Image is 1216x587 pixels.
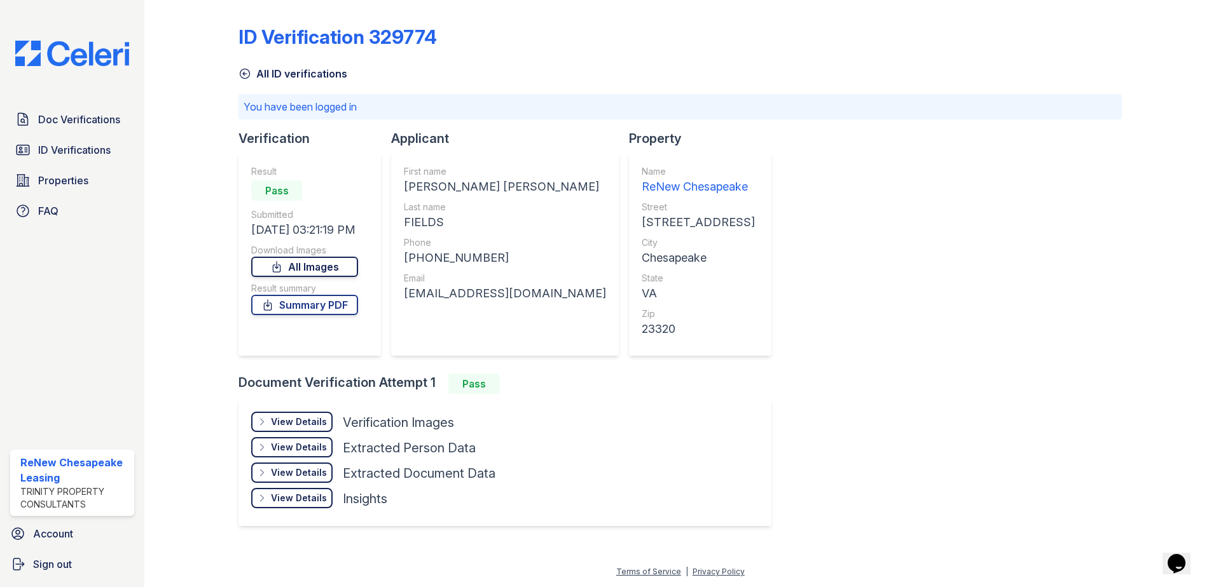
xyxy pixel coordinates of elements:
div: ID Verification 329774 [238,25,437,48]
span: Sign out [33,557,72,572]
div: [EMAIL_ADDRESS][DOMAIN_NAME] [404,285,606,302]
div: View Details [271,466,327,479]
div: Extracted Document Data [343,464,495,482]
div: Extracted Person Data [343,439,476,457]
span: Doc Verifications [38,112,120,127]
div: [PHONE_NUMBER] [404,249,606,267]
div: [STREET_ADDRESS] [642,213,755,231]
a: Account [5,521,139,546]
div: Insights [343,490,387,508]
div: Pass [448,374,499,394]
div: Chesapeake [642,249,755,267]
p: You have been logged in [244,99,1117,114]
iframe: chat widget [1163,536,1203,574]
a: Doc Verifications [10,107,134,132]
div: 23320 [642,320,755,338]
a: Summary PDF [251,295,358,315]
div: Name [642,165,755,178]
a: ID Verifications [10,137,134,163]
div: Street [642,201,755,213]
div: View Details [271,441,327,454]
div: Document Verification Attempt 1 [238,374,782,394]
div: Last name [404,201,606,213]
a: All ID verifications [238,66,347,81]
div: Trinity Property Consultants [20,485,129,511]
div: [PERSON_NAME] [PERSON_NAME] [404,178,606,196]
div: First name [404,165,606,178]
div: Submitted [251,208,358,221]
div: Zip [642,307,755,320]
div: FIELDS [404,213,606,231]
div: Verification [238,130,391,147]
a: Terms of Service [616,567,681,576]
div: | [686,567,688,576]
div: Download Images [251,244,358,257]
span: FAQ [38,203,59,219]
img: CE_Logo_Blue-a8612792a0a2168367f1c8372b55b34899dd931a85d93a1a3d3e32e68fde9ad4.png [5,41,139,66]
div: Pass [251,180,302,201]
a: All Images [251,257,358,277]
span: Account [33,526,73,541]
div: Applicant [391,130,629,147]
span: Properties [38,173,88,188]
div: Property [629,130,782,147]
div: [DATE] 03:21:19 PM [251,221,358,239]
div: View Details [271,415,327,428]
span: ID Verifications [38,142,111,158]
a: Name ReNew Chesapeake [642,165,755,196]
div: Result summary [251,282,358,295]
a: Sign out [5,551,139,577]
div: ReNew Chesapeake Leasing [20,455,129,485]
div: State [642,272,755,285]
div: Email [404,272,606,285]
div: Result [251,165,358,178]
div: Phone [404,236,606,249]
div: VA [642,285,755,302]
a: Properties [10,168,134,193]
a: FAQ [10,198,134,224]
div: ReNew Chesapeake [642,178,755,196]
div: City [642,236,755,249]
div: Verification Images [343,414,454,431]
a: Privacy Policy [693,567,745,576]
div: View Details [271,492,327,504]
